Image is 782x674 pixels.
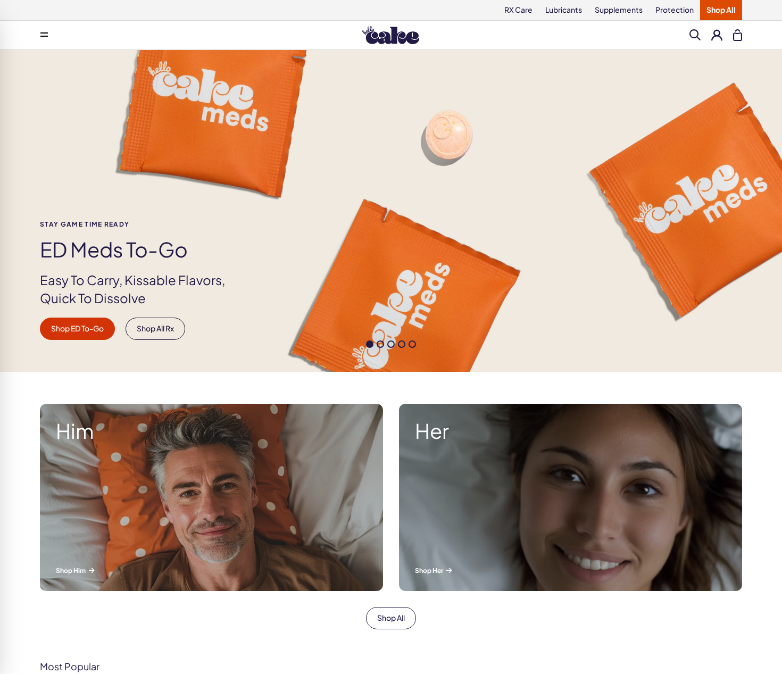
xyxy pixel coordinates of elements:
[126,318,185,340] a: Shop All Rx
[362,26,419,44] img: Hello Cake
[40,221,243,228] span: Stay Game time ready
[366,607,416,629] a: Shop All
[40,271,243,307] p: Easy To Carry, Kissable Flavors, Quick To Dissolve
[40,238,243,261] h1: ED Meds to-go
[415,420,726,442] strong: Her
[56,420,367,442] strong: Him
[391,396,750,599] a: A woman smiling while lying in bed. Her Shop Her
[32,396,391,599] a: A man smiling while lying in bed. Him Shop Him
[56,566,367,575] p: Shop Him
[40,318,115,340] a: Shop ED To-Go
[415,566,726,575] p: Shop Her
